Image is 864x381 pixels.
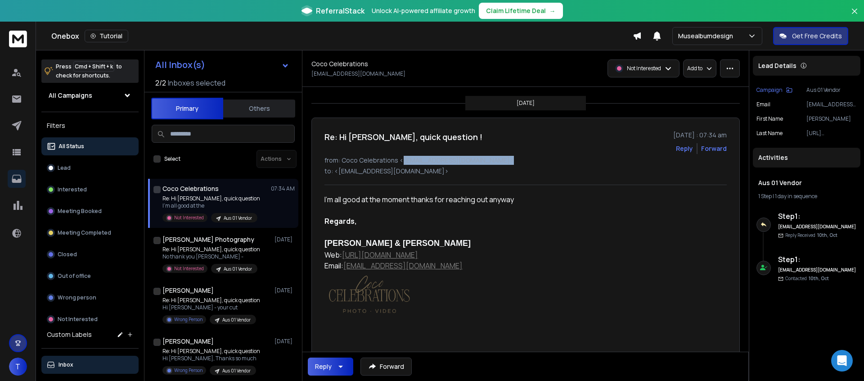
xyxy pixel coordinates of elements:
[174,265,204,272] p: Not Interested
[324,131,482,143] h1: Re: Hi [PERSON_NAME], quick question !
[155,77,166,88] span: 2 / 2
[41,86,139,104] button: All Campaigns
[162,355,260,362] p: Hi [PERSON_NAME], Thanks so much
[360,358,412,376] button: Forward
[311,59,368,68] h1: Coco Celebrations
[162,297,260,304] p: Re: Hi [PERSON_NAME], quick question
[58,164,71,172] p: Lead
[162,304,260,311] p: Hi [PERSON_NAME] - your cut
[324,194,587,329] div: I’m all good at the moment thanks for reaching out anyway
[756,86,783,94] p: Campaign
[806,130,857,137] p: [URL][DOMAIN_NAME]
[58,316,98,323] p: Not Interested
[162,184,219,193] h1: Coco Celebrations
[324,167,727,176] p: to: <[EMAIL_ADDRESS][DOMAIN_NAME]>
[174,214,204,221] p: Not Interested
[324,156,727,165] p: from: Coco Celebrations <[EMAIL_ADDRESS][DOMAIN_NAME]>
[224,215,252,222] p: Aus 01 Vendor
[162,286,214,295] h1: [PERSON_NAME]
[773,27,848,45] button: Get Free Credits
[324,249,587,260] div: Web:
[174,367,202,374] p: Wrong Person
[274,338,295,345] p: [DATE]
[271,185,295,192] p: 07:34 AM
[224,266,252,272] p: Aus 01 Vendor
[151,98,223,119] button: Primary
[324,260,587,271] div: Email:
[155,60,205,69] h1: All Inbox(s)
[806,101,857,108] p: [EMAIL_ADDRESS][DOMAIN_NAME]
[756,101,770,108] p: Email
[41,310,139,328] button: Not Interested
[9,358,27,376] button: T
[41,159,139,177] button: Lead
[758,193,855,200] div: |
[785,275,829,282] p: Contacted
[168,77,225,88] h3: Inboxes selected
[627,65,661,72] p: Not Interested
[58,229,111,236] p: Meeting Completed
[162,337,214,346] h1: [PERSON_NAME]
[58,251,77,258] p: Closed
[849,5,860,27] button: Close banner
[174,316,202,323] p: Wrong Person
[806,86,857,94] p: Aus 01 Vendor
[58,143,84,150] p: All Status
[343,261,463,271] a: [EMAIL_ADDRESS][DOMAIN_NAME]
[311,70,405,77] p: [EMAIL_ADDRESS][DOMAIN_NAME]
[753,148,860,168] div: Activities
[676,144,693,153] button: Reply
[49,91,92,100] h1: All Campaigns
[549,6,556,15] span: →
[56,62,122,80] p: Press to check for shortcuts.
[85,30,128,42] button: Tutorial
[778,223,857,230] h6: [EMAIL_ADDRESS][DOMAIN_NAME]
[372,6,475,15] p: Unlock AI-powered affiliate growth
[758,192,772,200] span: 1 Step
[47,330,92,339] h3: Custom Labels
[778,211,857,222] h6: Step 1 :
[756,86,792,94] button: Campaign
[274,236,295,243] p: [DATE]
[673,131,727,140] p: [DATE] : 07:34 am
[678,32,737,41] p: Musealbumdesign
[162,348,260,355] p: Re: Hi [PERSON_NAME], quick question
[73,61,114,72] span: Cmd + Shift + k
[324,351,587,372] div: [DATE][DATE] 1:03 pm, [PERSON_NAME] < > wrote:
[517,100,535,107] p: [DATE]
[51,30,633,42] div: Onebox
[162,235,254,244] h1: [PERSON_NAME] Photography
[701,144,727,153] div: Forward
[58,272,91,280] p: Out of office
[324,216,357,226] b: Regards,
[58,294,96,301] p: Wrong person
[162,253,260,260] p: No thank you [PERSON_NAME] -
[41,181,139,199] button: Interested
[223,99,295,118] button: Others
[162,202,260,209] p: I’m all good at the
[809,275,829,281] span: 10th, Oct
[778,254,857,265] h6: Step 1 :
[162,246,260,253] p: Re: Hi [PERSON_NAME], quick question
[41,119,139,132] h3: Filters
[806,115,857,122] p: [PERSON_NAME]
[58,186,87,193] p: Interested
[148,56,297,74] button: All Inbox(s)
[756,115,783,122] p: First Name
[479,3,563,19] button: Claim Lifetime Deal→
[342,250,418,260] a: [URL][DOMAIN_NAME]
[324,239,471,248] font: [PERSON_NAME] & [PERSON_NAME]
[41,224,139,242] button: Meeting Completed
[785,232,837,239] p: Reply Received
[164,155,180,163] label: Select
[324,271,414,317] img: AIorK4zK7rx3DlpadRRznYpR00WjGOjWNpVdpm1GM1GUsrLcYp-fai6-RKpweDxPXz-ZtYUgGk_7fKRJgwU7
[222,367,251,374] p: Aus 01 Vendor
[756,130,783,137] p: Last Name
[41,356,139,374] button: Inbox
[41,202,139,220] button: Meeting Booked
[315,362,332,371] div: Reply
[41,137,139,155] button: All Status
[758,61,796,70] p: Lead Details
[758,178,855,187] h1: Aus 01 Vendor
[41,245,139,263] button: Closed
